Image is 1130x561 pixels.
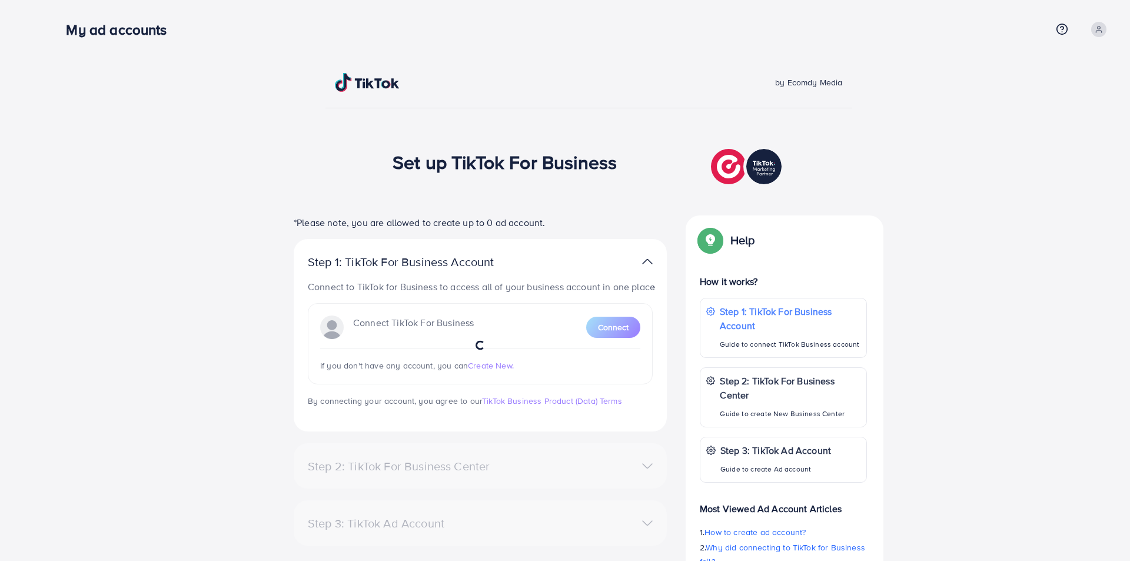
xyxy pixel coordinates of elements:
[642,253,653,270] img: TikTok partner
[720,407,860,421] p: Guide to create New Business Center
[66,21,176,38] h3: My ad accounts
[700,525,867,539] p: 1.
[720,462,831,476] p: Guide to create Ad account
[720,337,860,351] p: Guide to connect TikTok Business account
[720,443,831,457] p: Step 3: TikTok Ad Account
[700,230,721,251] img: Popup guide
[730,233,755,247] p: Help
[704,526,806,538] span: How to create ad account?
[720,304,860,333] p: Step 1: TikTok For Business Account
[711,146,785,187] img: TikTok partner
[700,492,867,516] p: Most Viewed Ad Account Articles
[775,77,842,88] span: by Ecomdy Media
[700,274,867,288] p: How it works?
[335,73,400,92] img: TikTok
[308,255,531,269] p: Step 1: TikTok For Business Account
[393,151,617,173] h1: Set up TikTok For Business
[294,215,667,230] p: *Please note, you are allowed to create up to 0 ad account.
[720,374,860,402] p: Step 2: TikTok For Business Center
